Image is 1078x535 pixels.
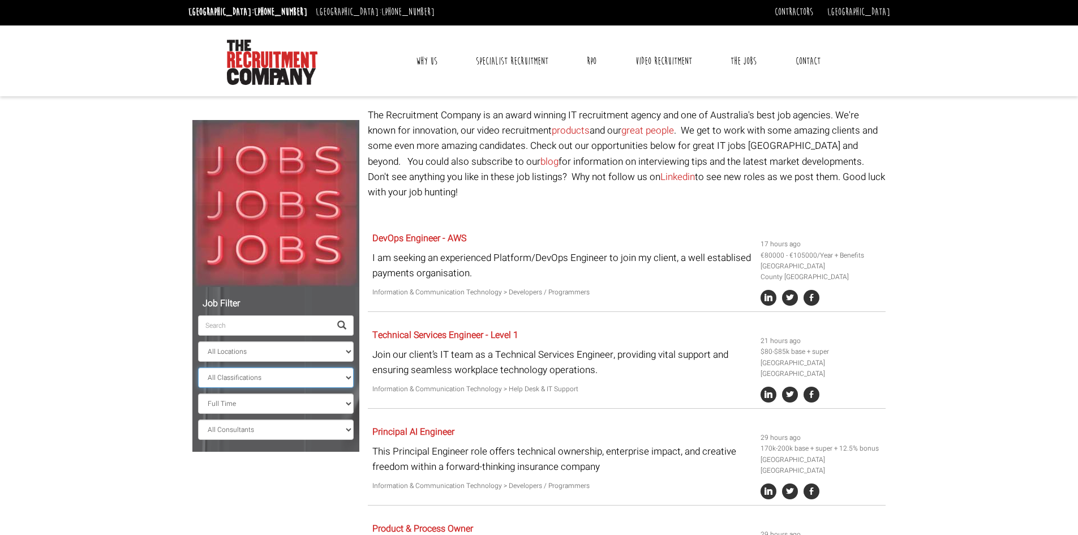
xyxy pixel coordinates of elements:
li: 21 hours ago [761,336,882,346]
p: Information & Communication Technology > Help Desk & IT Support [372,384,752,395]
a: Principal AI Engineer [372,425,454,439]
li: 17 hours ago [761,239,882,250]
a: [PHONE_NUMBER] [254,6,307,18]
li: [GEOGRAPHIC_DATA]: [186,3,310,21]
a: [GEOGRAPHIC_DATA] [827,6,890,18]
h5: Job Filter [198,299,354,309]
a: [PHONE_NUMBER] [381,6,435,18]
li: [GEOGRAPHIC_DATA] [GEOGRAPHIC_DATA] [761,358,882,379]
li: 29 hours ago [761,433,882,443]
li: 170k-200k base + super + 12.5% bonus [761,443,882,454]
a: Technical Services Engineer - Level 1 [372,328,518,342]
li: €80000 - €105000/Year + Benefits [761,250,882,261]
li: [GEOGRAPHIC_DATA] [GEOGRAPHIC_DATA] [761,455,882,476]
a: Specialist Recruitment [467,47,557,75]
input: Search [198,315,330,336]
a: The Jobs [722,47,765,75]
a: Linkedin [660,170,695,184]
a: great people [621,123,674,138]
p: Information & Communication Technology > Developers / Programmers [372,481,752,491]
a: blog [540,155,559,169]
p: The Recruitment Company is an award winning IT recruitment agency and one of Australia's best job... [368,108,886,200]
li: $80-$85k base + super [761,346,882,357]
a: RPO [578,47,605,75]
a: DevOps Engineer - AWS [372,232,466,245]
a: Video Recruitment [627,47,701,75]
img: The Recruitment Company [227,40,317,85]
p: I am seeking an experienced Platform/DevOps Engineer to join my client, a well establised payment... [372,250,752,281]
a: Contact [787,47,829,75]
img: Jobs, Jobs, Jobs [192,120,359,287]
p: Join our client’s IT team as a Technical Services Engineer, providing vital support and ensuring ... [372,347,752,378]
p: Information & Communication Technology > Developers / Programmers [372,287,752,298]
li: [GEOGRAPHIC_DATA]: [313,3,437,21]
a: Why Us [407,47,446,75]
a: Contractors [775,6,813,18]
li: [GEOGRAPHIC_DATA] County [GEOGRAPHIC_DATA] [761,261,882,283]
p: This Principal Engineer role offers technical ownership, enterprise impact, and creative freedom ... [372,444,752,474]
a: products [552,123,590,138]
